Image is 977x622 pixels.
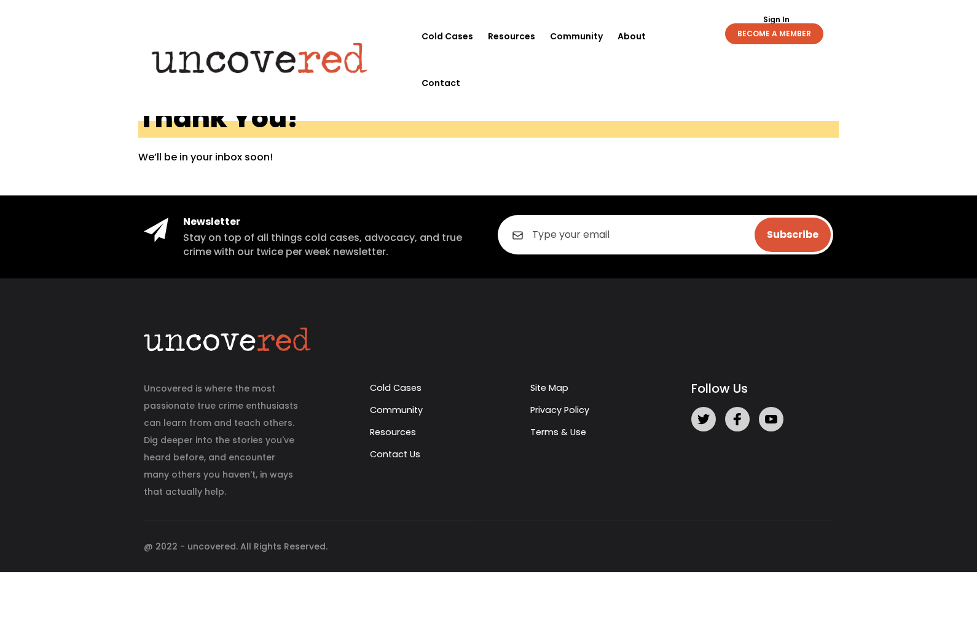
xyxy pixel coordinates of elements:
[144,520,833,553] div: @ 2022 - uncovered. All Rights Reserved.
[691,380,833,397] h5: Follow Us
[618,13,646,60] a: About
[498,215,833,254] input: Type your email
[530,426,586,438] a: Terms & Use
[183,215,479,229] h4: Newsletter
[488,13,535,60] a: Resources
[530,382,568,394] a: Site Map
[138,104,839,138] h1: Thank You!
[725,23,823,44] a: BECOME A MEMBER
[183,231,479,259] h5: Stay on top of all things cold cases, advocacy, and true crime with our twice per week newsletter.
[370,382,422,394] a: Cold Cases
[422,60,460,106] a: Contact
[141,34,378,82] img: Uncovered logo
[756,16,796,23] a: Sign In
[370,426,416,438] a: Resources
[144,380,302,500] p: Uncovered is where the most passionate true crime enthusiasts can learn from and teach others. Di...
[370,404,423,416] a: Community
[370,448,420,460] a: Contact Us
[422,13,473,60] a: Cold Cases
[755,218,831,252] input: Subscribe
[530,404,589,416] a: Privacy Policy
[550,13,603,60] a: Community
[138,150,839,165] p: We’ll be in your inbox soon!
